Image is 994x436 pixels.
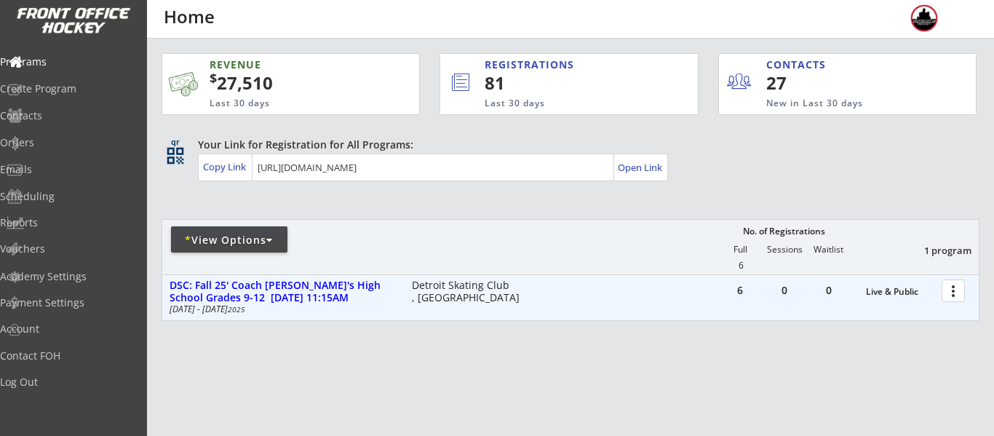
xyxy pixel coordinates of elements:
div: qr [166,138,183,147]
div: CONTACTS [766,58,832,72]
div: Last 30 days [485,98,637,110]
div: [DATE] - [DATE] [170,305,392,314]
div: Last 30 days [210,98,354,110]
button: qr_code [164,145,186,167]
div: No. of Registrations [739,226,829,237]
a: Open Link [618,157,664,178]
div: 81 [485,71,648,95]
div: Waitlist [806,245,850,255]
em: 2025 [228,304,245,314]
div: View Options [171,233,287,247]
div: Sessions [763,245,806,255]
div: Detroit Skating Club , [GEOGRAPHIC_DATA] [412,280,526,304]
div: REVENUE [210,58,354,72]
div: 27 [766,71,856,95]
div: Open Link [618,162,664,174]
div: 6 [718,285,762,296]
div: 1 program [896,244,971,257]
div: REGISTRATIONS [485,58,634,72]
div: Live & Public [866,287,934,297]
div: Your Link for Registration for All Programs: [198,138,934,152]
button: more_vert [942,280,965,302]
sup: $ [210,69,217,87]
div: Full [718,245,762,255]
div: 0 [807,285,851,296]
div: DSC: Fall 25' Coach [PERSON_NAME]'s High School Grades 9-12 [DATE] 11:15AM [170,280,397,304]
div: 27,510 [210,71,373,95]
div: 6 [719,261,763,271]
div: New in Last 30 days [766,98,908,110]
div: Copy Link [203,160,249,173]
div: 0 [763,285,806,296]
